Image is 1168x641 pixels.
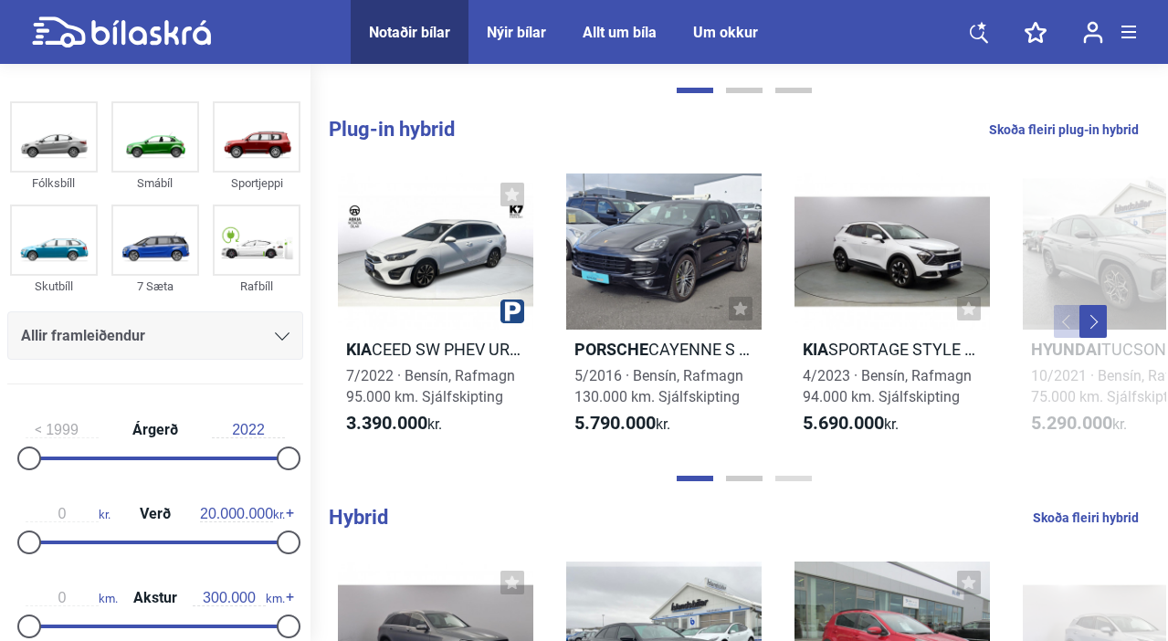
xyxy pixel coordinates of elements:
[794,339,990,360] h2: SPORTAGE STYLE PHEV
[803,413,899,435] span: kr.
[989,118,1139,142] a: Skoða fleiri plug-in hybrid
[1079,305,1107,338] button: Next
[1083,21,1103,44] img: user-login.svg
[803,367,972,405] span: 4/2023 · Bensín, Rafmagn 94.000 km. Sjálfskipting
[775,476,812,481] button: Page 3
[1031,412,1112,434] b: 5.290.000
[346,412,427,434] b: 3.390.000
[129,591,182,605] span: Akstur
[566,173,762,451] a: PorscheCAYENNE S E-HYBRID5/2016 · Bensín, Rafmagn130.000 km. Sjálfskipting5.790.000kr.
[213,173,300,194] div: Sportjeppi
[726,476,763,481] button: Page 2
[338,173,533,451] a: KiaCEED SW PHEV URBAN7/2022 · Bensín, Rafmagn95.000 km. Sjálfskipting3.390.000kr.
[583,24,657,41] a: Allt um bíla
[574,412,656,434] b: 5.790.000
[566,339,762,360] h2: CAYENNE S E-HYBRID
[1031,340,1101,359] b: Hyundai
[369,24,450,41] a: Notaðir bílar
[803,340,828,359] b: Kia
[726,88,763,93] button: Page 2
[10,173,98,194] div: Fólksbíll
[329,506,388,529] b: Hybrid
[26,590,118,606] span: km.
[1033,506,1139,530] a: Skoða fleiri hybrid
[346,367,515,405] span: 7/2022 · Bensín, Rafmagn 95.000 km. Sjálfskipting
[10,276,98,297] div: Skutbíll
[574,340,648,359] b: Porsche
[677,476,713,481] button: Page 1
[135,507,175,521] span: Verð
[213,276,300,297] div: Rafbíll
[346,413,442,435] span: kr.
[329,118,455,141] b: Plug-in hybrid
[21,323,145,349] span: Allir framleiðendur
[487,24,546,41] a: Nýir bílar
[1054,305,1081,338] button: Previous
[346,340,372,359] b: Kia
[338,339,533,360] h2: CEED SW PHEV URBAN
[693,24,758,41] a: Um okkur
[200,506,285,522] span: kr.
[193,590,285,606] span: km.
[803,412,884,434] b: 5.690.000
[574,413,670,435] span: kr.
[111,173,199,194] div: Smábíl
[794,173,990,451] a: KiaSPORTAGE STYLE PHEV4/2023 · Bensín, Rafmagn94.000 km. Sjálfskipting5.690.000kr.
[775,88,812,93] button: Page 3
[128,423,183,437] span: Árgerð
[677,88,713,93] button: Page 1
[111,276,199,297] div: 7 Sæta
[1031,413,1127,435] span: kr.
[26,506,110,522] span: kr.
[574,367,743,405] span: 5/2016 · Bensín, Rafmagn 130.000 km. Sjálfskipting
